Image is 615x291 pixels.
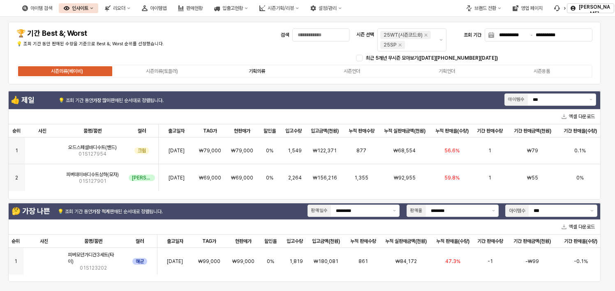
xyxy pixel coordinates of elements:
button: 판매현황 [173,3,208,13]
button: 아이템 검색 [17,3,57,13]
button: 인사이트 [59,3,98,13]
span: 01S123202 [80,265,107,271]
span: 47.3% [445,258,460,265]
button: 엑셀 다운로드 [558,112,598,121]
div: 설정/관리 [319,5,337,11]
strong: 가장 [92,209,100,214]
span: 순위 [12,238,20,244]
p: 💡 조회 기간 동안 판매된 수량을 기준으로 Best &; Worst 순위를 선정했습니다. [16,41,207,48]
span: 0% [266,175,273,181]
span: 기간 판매율(수량) [564,128,597,134]
p: [PERSON_NAME] [578,4,610,17]
span: 0% [576,175,584,181]
span: -₩99 [525,258,539,265]
button: 입출고현황 [209,3,253,13]
span: 0.1% [574,147,586,154]
div: 시즌언더 [344,68,360,74]
span: 기간 판매금액(천원) [513,238,551,244]
label: 기획의류 [209,68,304,75]
div: 아이템수 [508,96,525,103]
span: 조회 기간 [464,32,481,38]
button: 제안 사항 표시 [587,205,597,217]
button: 제안 사항 표시 [436,29,446,51]
span: 최근 5개년 무시즌 모아보기([DATE][PHONE_NUMBER][DATE]) [366,55,498,61]
span: 피버데이바디수트상하(모자) [66,171,119,178]
font: 엑셀 다운로드 [569,223,595,231]
label: 기획언더 [400,68,495,75]
span: ₩79,000 [199,147,221,154]
span: 오드스페셜바디수트(밴드) [68,144,117,151]
div: 판매율 [410,207,423,214]
button: 리오더 [100,3,135,13]
button: 시즌기획/리뷰 [254,3,304,13]
span: 현판매가 [234,128,250,134]
span: 누적 판매수량 [350,238,376,244]
span: 순위 [12,128,21,134]
span: 01S127954 [79,151,106,157]
span: 품명/품번 [84,238,102,244]
span: 검색 [281,32,289,38]
div: 시즌의류(베이비) [51,68,83,74]
label: 시즌의류(토들러) [114,68,209,75]
span: 누적 판매율(수량) [435,128,469,134]
label: 시즌의류(베이비) [19,68,114,75]
span: -0.1% [574,258,588,265]
span: 입고금액(천원) [311,128,339,134]
button: 브랜드 전환 [461,3,506,13]
button: 아이템맵 [137,3,171,13]
div: 영업 페이지 [521,5,543,11]
button: [PERSON_NAME] [567,3,614,13]
div: 아이템맵 [150,5,166,11]
span: 할인율 [264,128,276,134]
div: 리오더 [113,5,125,11]
span: ₩69,000 [199,175,221,181]
span: 컬러 [136,238,144,244]
span: 누적 판매율(수량) [436,238,469,244]
span: 입고수량 [285,128,302,134]
div: 판매현황 [186,5,203,11]
span: ₩156,216 [313,175,337,181]
span: 2 [15,175,18,181]
button: 영업 페이지 [508,3,548,13]
span: ₩180,081 [314,258,338,265]
span: 1,549 [288,147,302,154]
span: 누적 실판매금액(천원) [385,238,427,244]
h4: 🏆 기간 Best &; Worst [16,29,155,37]
span: ₩84,172 [395,258,417,265]
span: 기간 판매수량 [477,128,503,134]
p: 💡 조회 기간 동안 판매된 순서대로 정렬됩니다. [58,97,203,104]
div: 25SP 제거 [398,43,402,47]
span: ₩99,000 [232,258,254,265]
span: 피버모던가디건3세트(타이) [68,251,119,265]
span: ₩79,000 [231,147,253,154]
span: 입고금액(천원) [312,238,340,244]
span: 크림 [138,147,146,154]
span: 사진 [40,238,48,244]
div: 시즌의류(토들러) [146,68,178,74]
span: 현판매가 [235,238,252,244]
span: 출고일자 [167,238,183,244]
span: 할인율 [264,238,277,244]
span: 기간 판매수량 [477,238,503,244]
font: 엑셀 다운로드 [569,112,595,121]
label: 시즌언더 [304,68,399,75]
button: 설정/관리 [305,3,347,13]
div: 버그 제보 및 기능 개선 요청 [549,3,570,13]
span: [PERSON_NAME] [132,175,152,181]
span: 기간 판매금액(천원) [514,128,551,134]
label: 시즌용품 [495,68,590,75]
span: 0% [267,258,274,265]
span: ₩92,955 [394,175,416,181]
div: 아이템수 [509,207,525,214]
div: 기획언더 [439,68,455,74]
